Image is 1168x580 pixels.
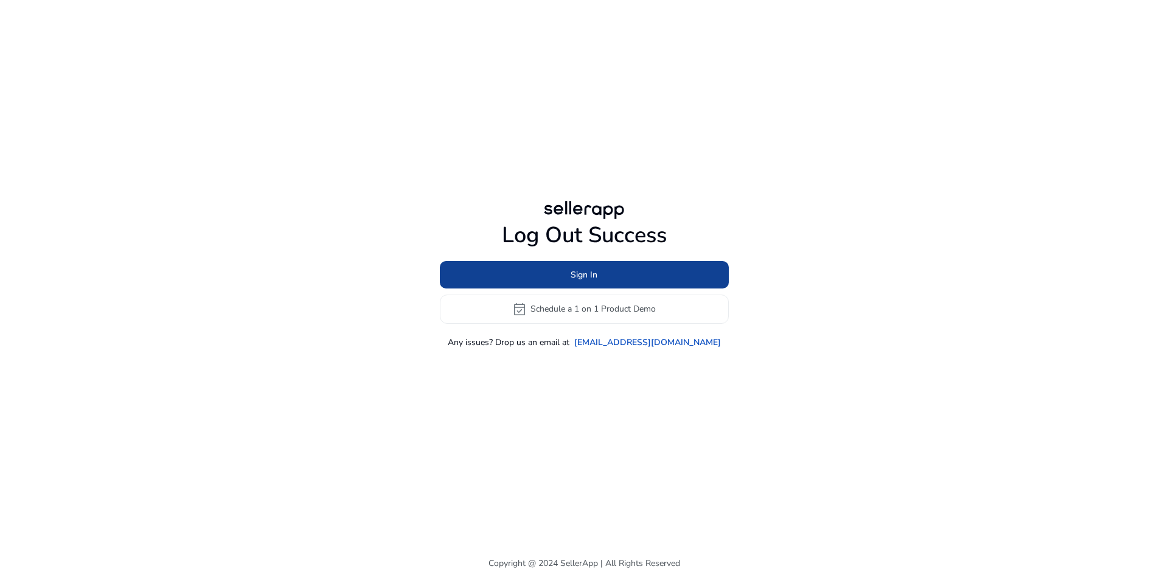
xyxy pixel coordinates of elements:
h1: Log Out Success [440,222,729,248]
a: [EMAIL_ADDRESS][DOMAIN_NAME] [574,336,721,349]
span: event_available [512,302,527,316]
button: event_availableSchedule a 1 on 1 Product Demo [440,295,729,324]
span: Sign In [571,268,597,281]
button: Sign In [440,261,729,288]
p: Any issues? Drop us an email at [448,336,569,349]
